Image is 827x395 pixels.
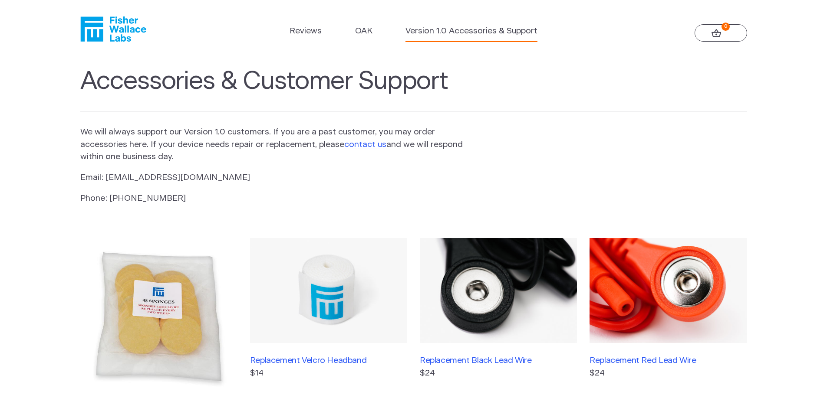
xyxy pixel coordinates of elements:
h1: Accessories & Customer Support [80,67,747,112]
a: Fisher Wallace [80,16,146,42]
a: Version 1.0 Accessories & Support [405,25,537,38]
img: Replacement Velcro Headband [250,238,407,343]
a: OAK [355,25,372,38]
a: Reviews [290,25,322,38]
a: contact us [344,140,386,149]
h3: Replacement Black Lead Wire [420,356,577,366]
p: $14 [250,367,407,380]
img: Extra Fisher Wallace Sponges (48 pack) [80,238,237,395]
strong: 0 [722,23,730,31]
img: Replacement Black Lead Wire [420,238,577,343]
p: Phone: [PHONE_NUMBER] [80,193,464,205]
p: $24 [420,367,577,380]
p: We will always support our Version 1.0 customers. If you are a past customer, you may order acces... [80,126,464,163]
p: $24 [590,367,747,380]
h3: Replacement Red Lead Wire [590,356,747,366]
a: 0 [695,24,747,42]
h3: Replacement Velcro Headband [250,356,407,366]
p: Email: [EMAIL_ADDRESS][DOMAIN_NAME] [80,172,464,184]
img: Replacement Red Lead Wire [590,238,747,343]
